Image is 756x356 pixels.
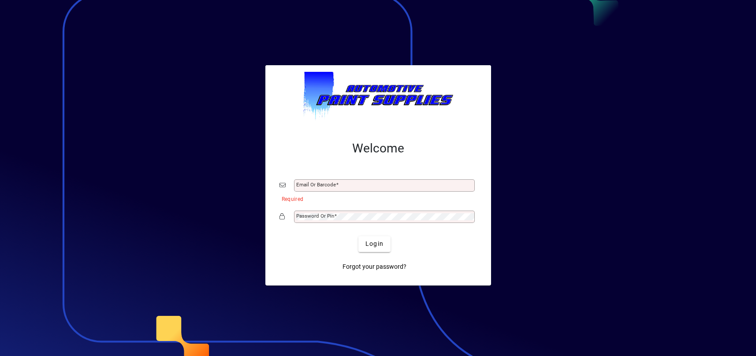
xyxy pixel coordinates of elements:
h2: Welcome [279,141,477,156]
mat-error: Required [282,194,470,203]
button: Login [358,236,391,252]
span: Login [365,239,384,248]
a: Forgot your password? [339,259,410,275]
span: Forgot your password? [343,262,406,271]
mat-label: Password or Pin [296,213,334,219]
mat-label: Email or Barcode [296,182,336,188]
